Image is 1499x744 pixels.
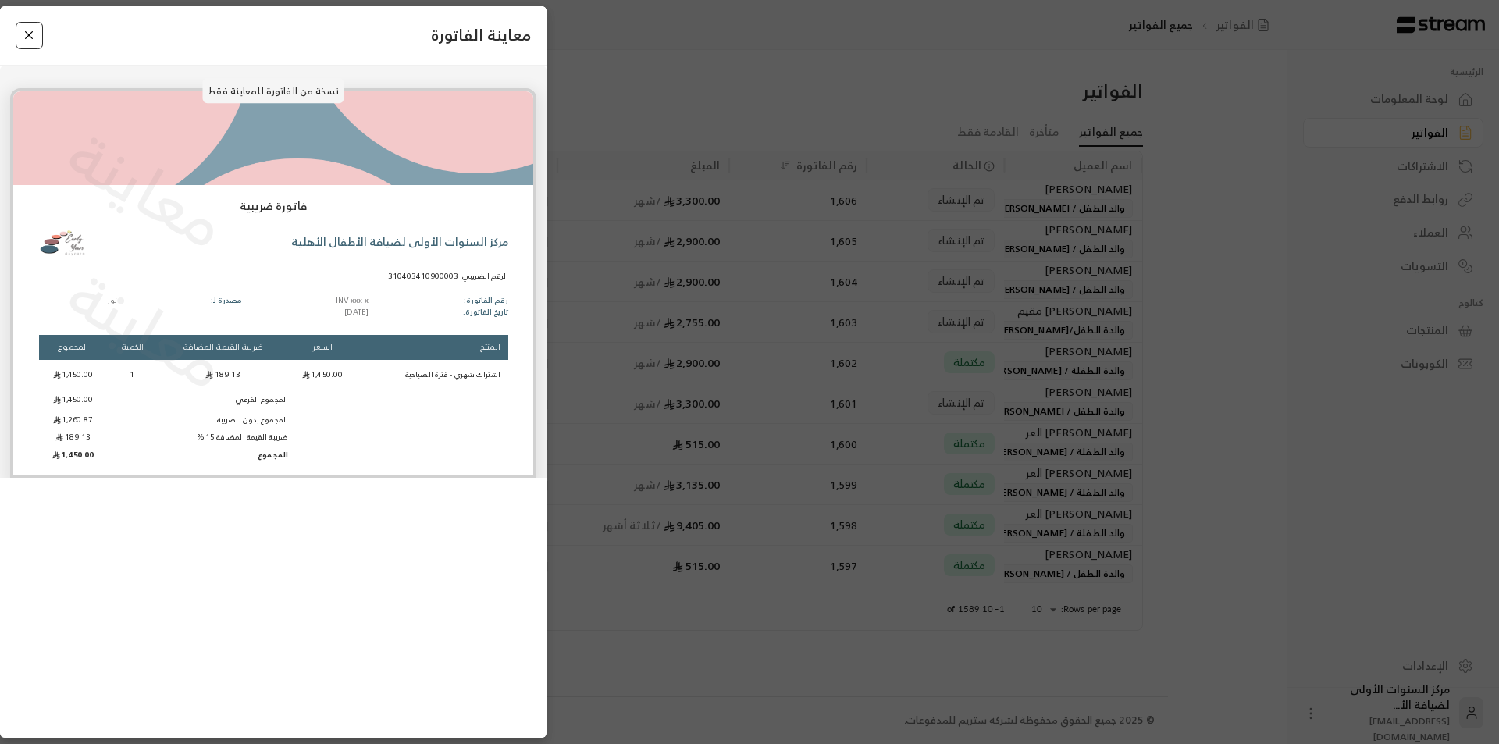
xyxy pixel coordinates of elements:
[203,78,344,103] p: نسخة من الفاتورة للمعاينة فقط
[291,234,508,251] p: مركز السنوات الأولى لضيافة الأطفال الأهلية
[108,429,288,445] td: ضريبة القيمة المضافة 15%
[211,295,242,307] p: مصدرة لـ:
[39,271,508,283] p: الرقم الضريبي: 310403410900003
[39,198,508,214] p: فاتورة ضريبية
[39,335,108,361] th: المجموع
[108,390,288,411] td: المجموع الفرعي
[108,412,288,428] td: المجموع بدون الضريبة
[39,429,108,445] td: 189.13
[39,447,108,462] td: 1,450.00
[288,335,357,361] th: السعر
[16,22,43,49] button: Close
[158,361,288,387] td: 189.13
[463,307,508,319] p: تاريخ الفاتورة:
[52,247,244,412] p: معاينة
[39,333,508,465] table: Products
[52,106,244,271] p: معاينة
[39,361,108,387] td: 1,450.00
[336,295,369,307] p: INV-xxx-x
[336,307,369,319] p: [DATE]
[13,91,533,185] img: image%20%286%29_zyozz.png
[463,295,508,307] p: رقم الفاتورة:
[39,219,86,266] img: Logo
[39,390,108,411] td: 1,450.00
[108,447,288,462] td: المجموع
[357,335,507,361] th: المنتج
[39,295,117,307] p: نور
[357,361,507,387] td: اشتراك شهري - فترة الصباحية
[39,412,108,428] td: 1,260.87
[431,23,531,47] span: معاينة الفاتورة
[288,361,357,387] td: 1,450.00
